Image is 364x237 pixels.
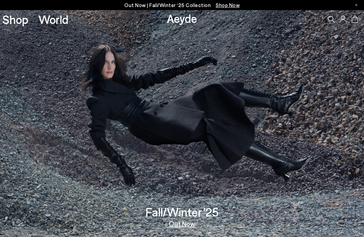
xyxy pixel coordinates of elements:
[38,13,68,25] a: World
[167,11,197,25] a: Aeyde
[124,1,240,9] p: Out Now | Fall/Winter ‘25 Collection
[216,2,240,8] span: Navigate to /collections/new-in
[169,220,195,227] a: Out Now
[352,15,358,23] a: 0
[2,13,28,25] a: Shop
[358,18,362,21] span: 0
[146,206,219,218] h3: Fall/Winter '25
